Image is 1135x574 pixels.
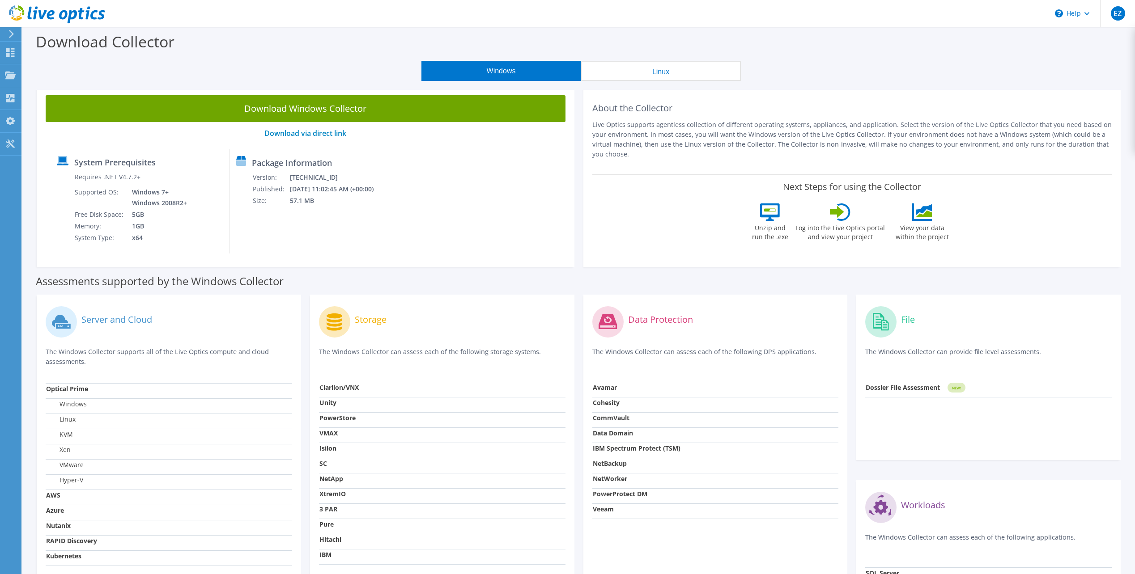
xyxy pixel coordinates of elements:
[81,315,152,324] label: Server and Cloud
[46,536,97,545] strong: RAPID Discovery
[75,173,140,181] label: Requires .NET V4.7.2+
[593,414,629,422] strong: CommVault
[319,490,346,498] strong: XtremIO
[46,400,87,409] label: Windows
[46,384,88,393] strong: Optical Prime
[593,398,620,407] strong: Cohesity
[319,414,356,422] strong: PowerStore
[593,429,633,437] strong: Data Domain
[36,277,284,286] label: Assessments supported by the Windows Collector
[866,383,940,392] strong: Dossier File Assessment
[125,186,189,209] td: Windows 7+ Windows 2008R2+
[355,315,387,324] label: Storage
[36,31,174,52] label: Download Collector
[319,520,334,528] strong: Pure
[593,459,627,468] strong: NetBackup
[749,221,791,241] label: Unzip and run the .exe
[46,506,64,515] strong: Azure
[593,474,627,483] strong: NetWorker
[901,501,945,510] label: Workloads
[592,347,839,365] p: The Windows Collector can assess each of the following DPS applications.
[592,103,1112,114] h2: About the Collector
[252,195,289,207] td: Size:
[865,347,1112,365] p: The Windows Collector can provide file level assessments.
[593,444,680,452] strong: IBM Spectrum Protect (TSM)
[952,385,961,390] tspan: NEW!
[46,415,76,424] label: Linux
[319,459,327,468] strong: SC
[46,95,565,122] a: Download Windows Collector
[46,460,84,469] label: VMware
[783,181,921,192] label: Next Steps for using the Collector
[289,172,386,183] td: [TECHNICAL_ID]
[421,61,581,81] button: Windows
[865,532,1112,551] p: The Windows Collector can assess each of the following applications.
[581,61,741,81] button: Linux
[901,315,915,324] label: File
[46,491,60,499] strong: AWS
[46,521,71,530] strong: Nutanix
[125,209,189,220] td: 5GB
[125,232,189,244] td: x64
[319,383,359,392] strong: Clariion/VNX
[74,209,125,220] td: Free Disk Space:
[593,383,617,392] strong: Avamar
[319,347,565,365] p: The Windows Collector can assess each of the following storage systems.
[319,505,337,513] strong: 3 PAR
[593,490,647,498] strong: PowerProtect DM
[252,183,289,195] td: Published:
[252,172,289,183] td: Version:
[795,221,885,241] label: Log into the Live Optics portal and view your project
[319,429,338,437] strong: VMAX
[46,445,71,454] label: Xen
[319,444,336,452] strong: Isilon
[289,183,386,195] td: [DATE] 11:02:45 AM (+00:00)
[125,220,189,232] td: 1GB
[289,195,386,207] td: 57.1 MB
[592,120,1112,159] p: Live Optics supports agentless collection of different operating systems, appliances, and applica...
[319,398,336,407] strong: Unity
[252,158,332,167] label: Package Information
[593,505,614,513] strong: Veeam
[628,315,693,324] label: Data Protection
[74,158,156,167] label: System Prerequisites
[74,232,125,244] td: System Type:
[74,186,125,209] td: Supported OS:
[319,550,332,559] strong: IBM
[890,221,954,241] label: View your data within the project
[319,535,341,544] strong: Hitachi
[46,552,81,560] strong: Kubernetes
[46,430,73,439] label: KVM
[1055,9,1063,17] svg: \n
[319,474,343,483] strong: NetApp
[264,128,346,138] a: Download via direct link
[1111,6,1125,21] span: EZ
[74,220,125,232] td: Memory:
[46,347,292,367] p: The Windows Collector supports all of the Live Optics compute and cloud assessments.
[46,476,83,485] label: Hyper-V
